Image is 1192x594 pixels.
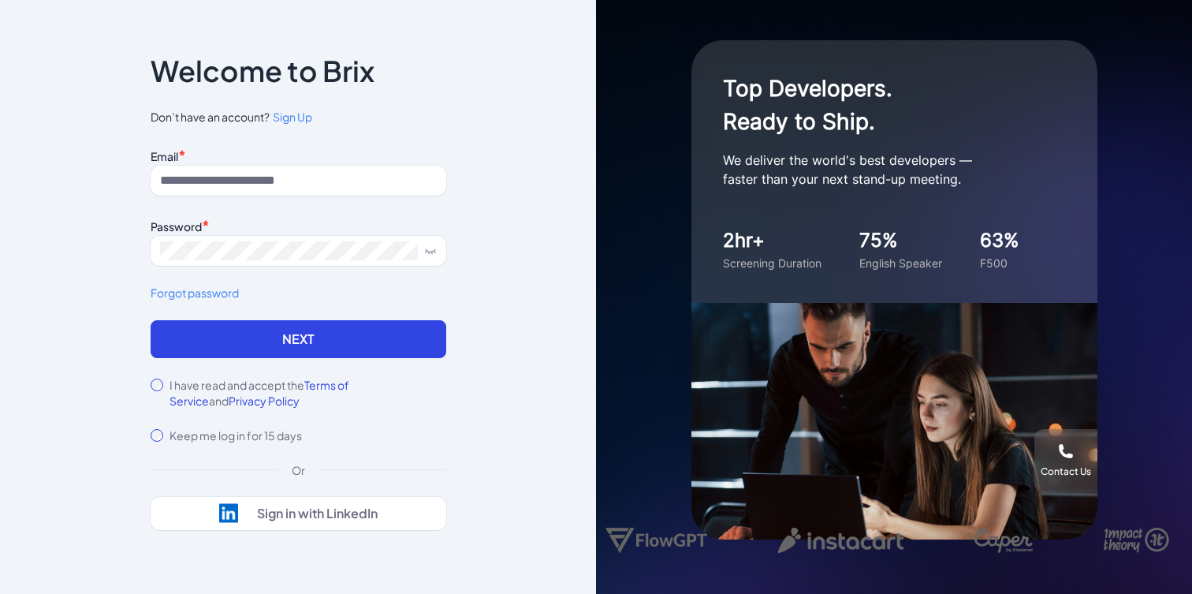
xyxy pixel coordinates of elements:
[980,226,1019,255] div: 63%
[151,149,178,163] label: Email
[151,285,446,301] a: Forgot password
[273,110,312,124] span: Sign Up
[723,151,1038,189] p: We deliver the world's best developers — faster than your next stand-up meeting.
[151,219,202,233] label: Password
[151,497,446,530] button: Sign in with LinkedIn
[723,226,821,255] div: 2hr+
[151,109,446,125] span: Don’t have an account?
[151,320,446,358] button: Next
[723,255,821,271] div: Screening Duration
[859,226,942,255] div: 75%
[169,378,349,408] span: Terms of Service
[270,109,312,125] a: Sign Up
[1041,465,1091,478] div: Contact Us
[980,255,1019,271] div: F500
[169,377,446,409] label: I have read and accept the and
[859,255,942,271] div: English Speaker
[1034,429,1097,492] button: Contact Us
[151,58,374,84] p: Welcome to Brix
[229,394,300,408] span: Privacy Policy
[169,428,302,443] label: Keep me log in for 15 days
[279,462,318,478] div: Or
[723,72,1038,138] h1: Top Developers. Ready to Ship.
[257,506,378,521] div: Sign in with LinkedIn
